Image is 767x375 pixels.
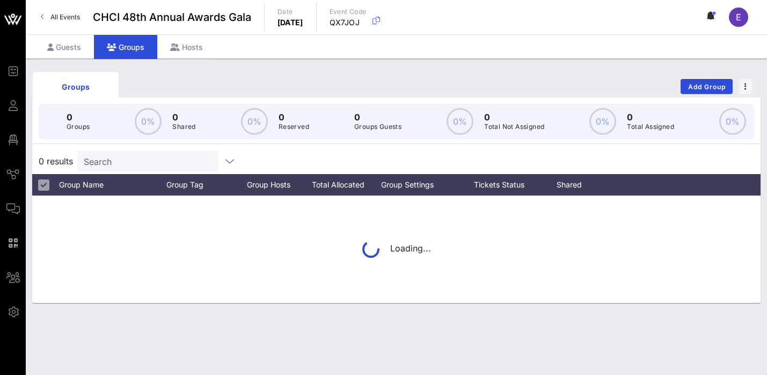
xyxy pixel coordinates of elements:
span: 0 results [39,155,73,168]
p: 0 [484,111,544,124]
div: Group Tag [166,174,242,196]
div: Groups [94,35,157,59]
div: Group Settings [381,174,456,196]
div: Loading... [362,241,431,258]
p: [DATE] [277,17,303,28]
span: All Events [50,13,80,21]
p: 0 [627,111,674,124]
p: Groups [67,121,90,132]
p: Total Assigned [627,121,674,132]
p: Total Not Assigned [484,121,544,132]
span: Add Group [688,83,726,91]
div: Group Hosts [242,174,306,196]
div: Guests [34,35,94,59]
p: Groups Guests [354,121,401,132]
div: Groups [41,81,111,92]
p: Shared [172,121,195,132]
div: Group Name [59,174,166,196]
a: All Events [34,9,86,26]
button: Add Group [681,79,733,94]
div: Hosts [157,35,216,59]
p: Reserved [279,121,309,132]
span: E [736,12,741,23]
p: 0 [354,111,401,124]
div: Total Allocated [306,174,381,196]
div: Shared [542,174,607,196]
span: CHCI 48th Annual Awards Gala [93,9,251,25]
div: E [729,8,748,27]
div: Tickets Status [456,174,542,196]
p: Date [277,6,303,17]
p: 0 [172,111,195,124]
p: 0 [279,111,309,124]
p: QX7JOJ [330,17,367,28]
p: 0 [67,111,90,124]
p: Event Code [330,6,367,17]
